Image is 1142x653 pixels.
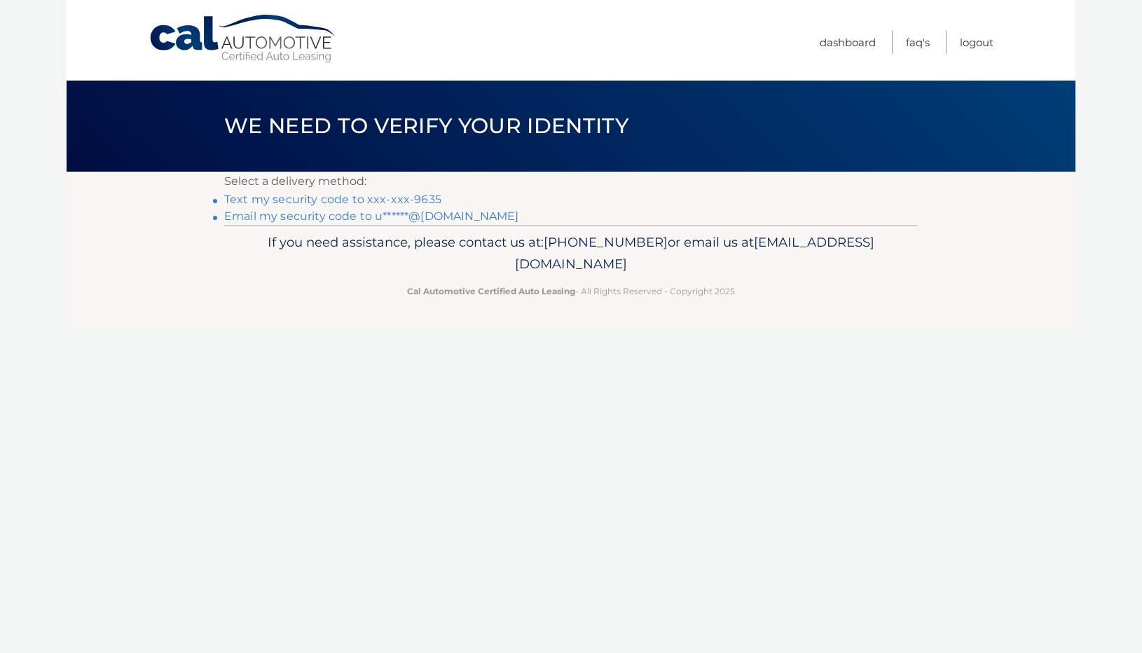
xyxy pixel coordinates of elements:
span: We need to verify your identity [224,113,628,139]
p: Select a delivery method: [224,172,918,191]
strong: Cal Automotive Certified Auto Leasing [407,286,575,296]
a: Text my security code to xxx-xxx-9635 [224,193,441,206]
a: Cal Automotive [149,14,338,64]
a: Logout [960,31,993,54]
p: If you need assistance, please contact us at: or email us at [233,231,909,276]
a: Dashboard [820,31,876,54]
p: - All Rights Reserved - Copyright 2025 [233,284,909,298]
span: [PHONE_NUMBER] [544,234,668,250]
a: FAQ's [906,31,930,54]
a: Email my security code to u******@[DOMAIN_NAME] [224,209,519,223]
